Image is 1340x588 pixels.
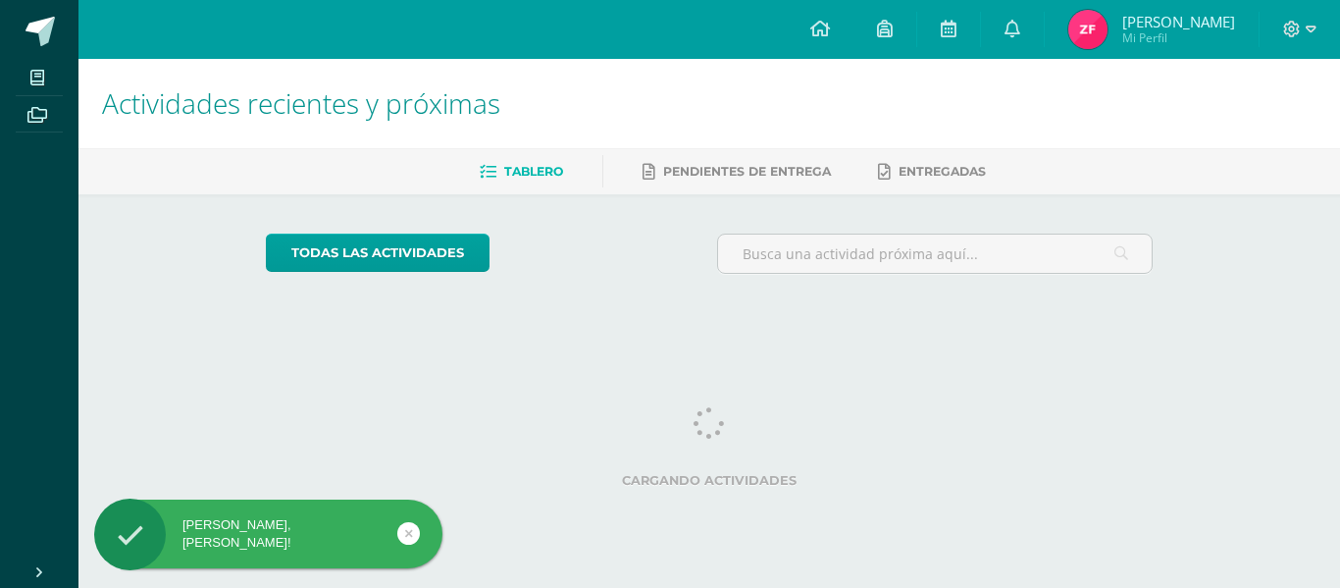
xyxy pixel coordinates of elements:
[266,473,1154,488] label: Cargando actividades
[504,164,563,179] span: Tablero
[1122,29,1235,46] span: Mi Perfil
[1068,10,1108,49] img: b84f1c856ff6d210f0e690298216de9b.png
[266,234,490,272] a: todas las Actividades
[94,516,442,552] div: [PERSON_NAME], [PERSON_NAME]!
[663,164,831,179] span: Pendientes de entrega
[480,156,563,187] a: Tablero
[899,164,986,179] span: Entregadas
[878,156,986,187] a: Entregadas
[643,156,831,187] a: Pendientes de entrega
[102,84,500,122] span: Actividades recientes y próximas
[718,235,1153,273] input: Busca una actividad próxima aquí...
[1122,12,1235,31] span: [PERSON_NAME]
